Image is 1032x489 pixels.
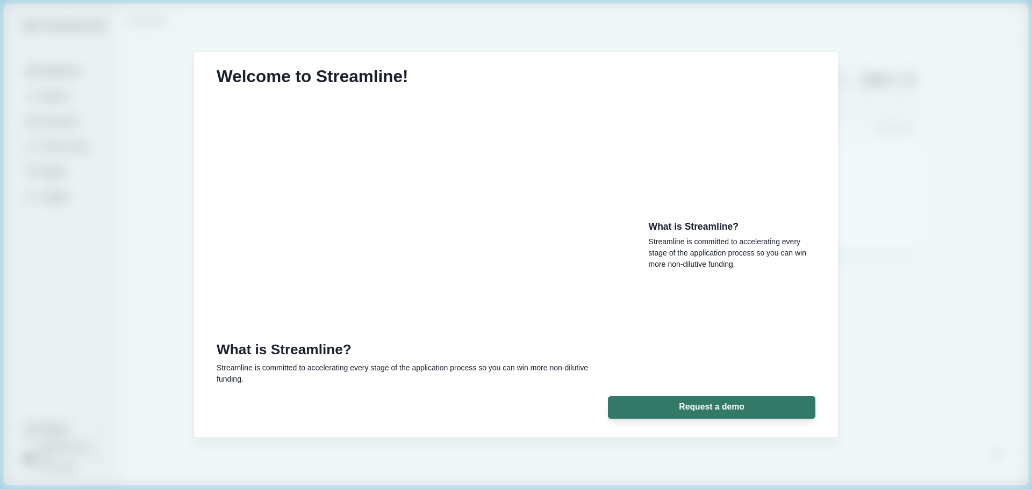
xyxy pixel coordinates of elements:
[608,396,815,419] button: Request a demo
[649,221,808,232] h3: What is Streamline?
[217,102,615,330] iframe: What is Streamline?
[649,236,808,270] p: Streamline is committed to accelerating every stage of the application process so you can win mor...
[217,341,615,359] h3: What is Streamline?
[217,67,408,87] h1: Welcome to Streamline!
[217,362,615,385] p: Streamline is committed to accelerating every stage of the application process so you can win mor...
[679,402,744,412] p: Request a demo
[649,100,808,210] img: Under Construction!
[649,293,808,402] img: Under Construction!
